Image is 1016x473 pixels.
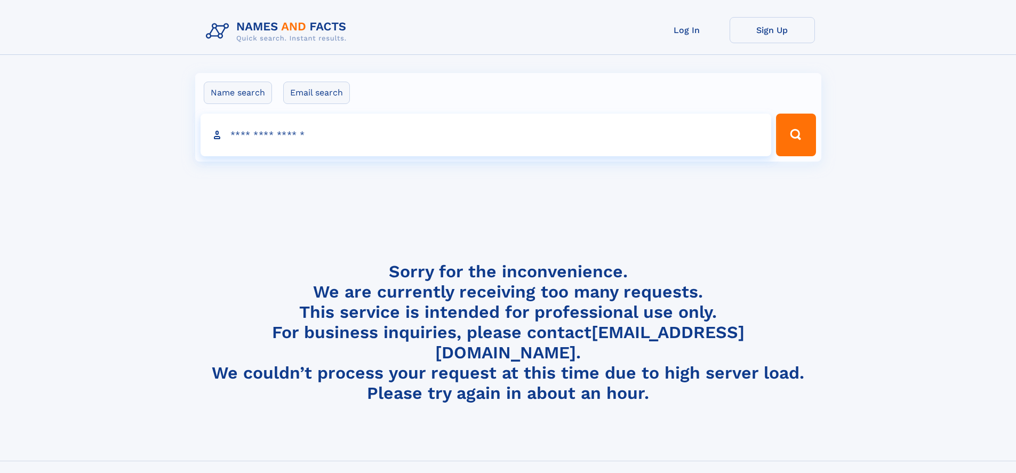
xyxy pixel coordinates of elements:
[435,322,745,363] a: [EMAIL_ADDRESS][DOMAIN_NAME]
[730,17,815,43] a: Sign Up
[202,261,815,404] h4: Sorry for the inconvenience. We are currently receiving too many requests. This service is intend...
[204,82,272,104] label: Name search
[201,114,772,156] input: search input
[776,114,815,156] button: Search Button
[644,17,730,43] a: Log In
[202,17,355,46] img: Logo Names and Facts
[283,82,350,104] label: Email search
